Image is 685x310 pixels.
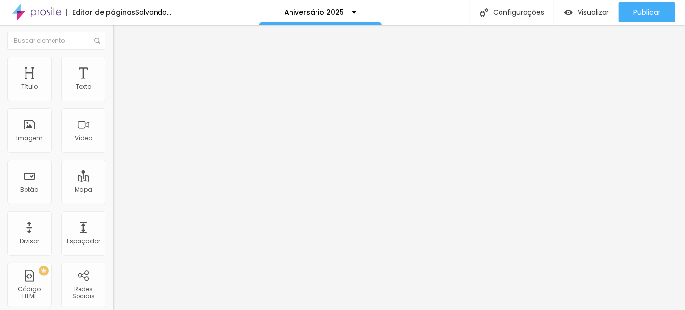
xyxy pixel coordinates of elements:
[67,238,100,245] div: Espaçador
[94,38,100,44] img: Icone
[10,286,49,300] div: Código HTML
[285,9,344,16] p: Aniversário 2025
[16,135,43,142] div: Imagem
[578,8,609,16] span: Visualizar
[76,83,91,90] div: Texto
[619,2,675,22] button: Publicar
[75,135,92,142] div: Vídeo
[564,8,573,17] img: view-1.svg
[66,9,135,16] div: Editor de páginas
[75,186,92,193] div: Mapa
[480,8,488,17] img: Icone
[113,25,685,310] iframe: Editor
[21,83,38,90] div: Título
[554,2,619,22] button: Visualizar
[64,286,103,300] div: Redes Sociais
[7,32,105,50] input: Buscar elemento
[21,186,39,193] div: Botão
[135,9,171,16] div: Salvando...
[633,8,660,16] span: Publicar
[20,238,39,245] div: Divisor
